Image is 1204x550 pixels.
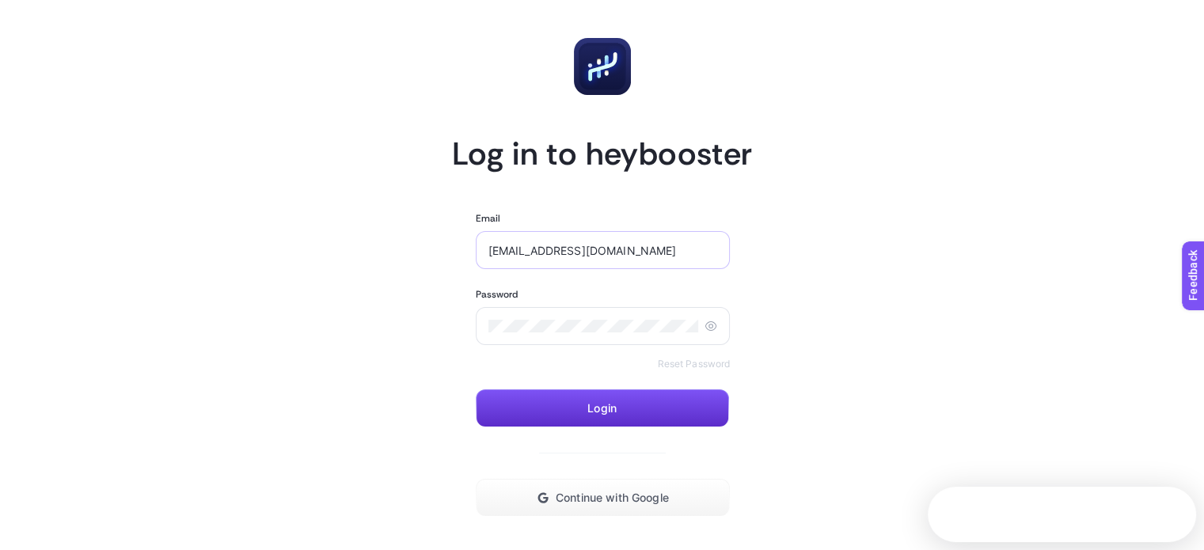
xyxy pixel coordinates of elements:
[556,491,669,504] span: Continue with Google
[587,402,617,415] span: Login
[476,479,731,517] button: Continue with Google
[1150,496,1188,534] iframe: Intercom live chat
[9,5,60,17] span: Feedback
[476,288,518,301] label: Password
[657,358,730,370] a: Reset Password
[476,212,501,225] label: Email
[928,487,1196,542] iframe: Intercom live chat discovery launcher
[476,389,729,427] button: Login
[488,244,718,256] input: Enter your email address
[452,133,753,174] h1: Log in to heybooster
